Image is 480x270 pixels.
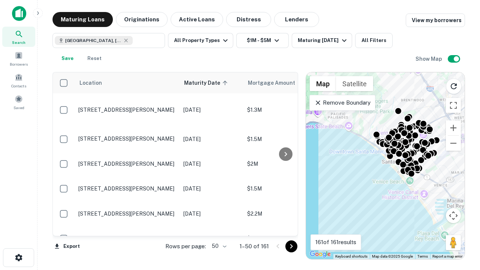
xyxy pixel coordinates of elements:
a: Report a map error [432,254,462,258]
button: Show street map [310,76,336,91]
div: 0 0 [306,72,465,259]
span: Location [79,78,102,87]
p: Rows per page: [165,242,206,251]
img: Google [308,249,333,259]
p: [STREET_ADDRESS][PERSON_NAME] [78,106,176,113]
p: [DATE] [183,135,240,143]
button: All Filters [355,33,393,48]
iframe: Chat Widget [442,210,480,246]
div: Maturing [DATE] [298,36,349,45]
p: [STREET_ADDRESS][PERSON_NAME] [78,210,176,217]
p: [DATE] [183,160,240,168]
span: Maturity Date [184,78,230,87]
p: Remove Boundary [314,98,370,107]
span: Borrowers [10,61,28,67]
p: [DATE] [183,234,240,243]
p: [STREET_ADDRESS][PERSON_NAME] [78,185,176,192]
button: Export [52,241,82,252]
button: Distress [226,12,271,27]
div: 50 [209,241,228,252]
p: $2M [247,160,322,168]
button: Keyboard shortcuts [335,254,367,259]
a: Terms (opens in new tab) [417,254,428,258]
span: Saved [13,105,24,111]
p: 1–50 of 161 [240,242,269,251]
span: Search [12,39,25,45]
span: Contacts [11,83,26,89]
button: Zoom in [446,120,461,135]
button: Zoom out [446,136,461,151]
a: Borrowers [2,48,35,69]
button: Maturing Loans [52,12,113,27]
a: Saved [2,92,35,112]
button: Toggle fullscreen view [446,98,461,113]
img: capitalize-icon.png [12,6,26,21]
button: Lenders [274,12,319,27]
p: [STREET_ADDRESS][PERSON_NAME] [78,135,176,142]
p: $2.2M [247,210,322,218]
span: Mortgage Amount [248,78,305,87]
button: $1M - $5M [236,33,289,48]
a: Search [2,27,35,47]
p: [DATE] [183,210,240,218]
th: Maturity Date [180,72,243,93]
button: Map camera controls [446,208,461,223]
h6: Show Map [415,55,443,63]
p: 161 of 161 results [315,238,356,247]
button: All Property Types [168,33,233,48]
button: Maturing [DATE] [292,33,352,48]
p: $1.5M [247,184,322,193]
a: Open this area in Google Maps (opens a new window) [308,249,333,259]
a: Contacts [2,70,35,90]
button: Active Loans [171,12,223,27]
th: Location [75,72,180,93]
p: [STREET_ADDRESS][PERSON_NAME] [78,235,176,242]
button: Reload search area [446,78,462,94]
span: [GEOGRAPHIC_DATA], [GEOGRAPHIC_DATA], [GEOGRAPHIC_DATA] [65,37,121,44]
p: $1.5M [247,135,322,143]
p: [DATE] [183,184,240,193]
th: Mortgage Amount [243,72,326,93]
span: Map data ©2025 Google [372,254,413,258]
p: $1.3M [247,234,322,243]
button: Show satellite imagery [336,76,373,91]
p: [STREET_ADDRESS][PERSON_NAME] [78,160,176,167]
button: Originations [116,12,168,27]
p: [DATE] [183,106,240,114]
p: $1.3M [247,106,322,114]
button: Reset [82,51,106,66]
button: Go to next page [285,240,297,252]
a: View my borrowers [406,13,465,27]
button: Save your search to get updates of matches that match your search criteria. [55,51,79,66]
